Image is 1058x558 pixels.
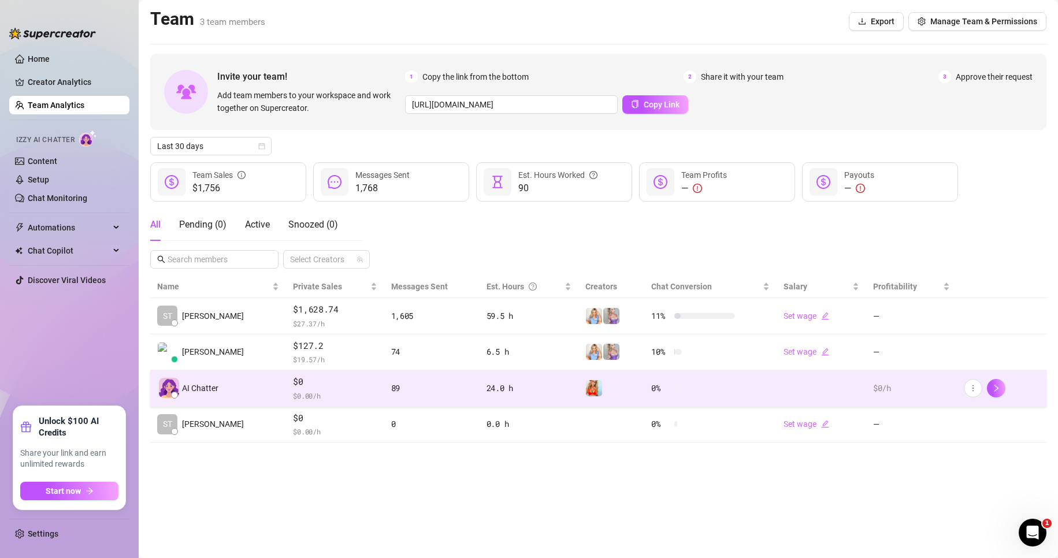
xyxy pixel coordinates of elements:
span: 3 team members [200,17,265,27]
span: info-circle [237,169,246,181]
img: logo-BBDzfeDw.svg [9,28,96,39]
span: Chat Conversion [651,282,712,291]
span: Messages Sent [391,282,448,291]
a: Set wageedit [784,311,829,321]
span: Export [871,17,894,26]
span: Active [245,219,270,230]
span: Private Sales [293,282,342,291]
span: exclamation-circle [693,184,702,193]
span: edit [821,420,829,428]
span: [PERSON_NAME] [182,310,244,322]
a: Team Analytics [28,101,84,110]
strong: Unlock $100 AI Credits [39,415,118,438]
span: search [157,255,165,263]
span: $ 19.57 /h [293,354,377,365]
span: Copy Link [644,100,680,109]
a: Set wageedit [784,419,829,429]
span: more [969,384,977,392]
img: Allie [586,380,602,396]
span: thunderbolt [15,223,24,232]
div: 74 [391,345,473,358]
img: AI Chatter [79,130,97,147]
span: $1,756 [192,181,246,195]
span: 90 [518,181,597,195]
a: Settings [28,529,58,538]
span: AI Chatter [182,382,218,395]
div: Team Sales [192,169,246,181]
span: exclamation-circle [856,184,865,193]
img: Allie [603,308,619,324]
a: Chat Monitoring [28,194,87,203]
div: 89 [391,382,473,395]
span: Last 30 days [157,137,265,155]
div: $0 /h [873,382,950,395]
img: Allie [603,344,619,360]
td: — [866,407,957,443]
span: 0 % [651,418,670,430]
span: Add team members to your workspace and work together on Supercreator. [217,89,400,114]
span: Automations [28,218,110,237]
span: Snoozed ( 0 ) [288,219,338,230]
span: [PERSON_NAME] [182,345,244,358]
span: setting [918,17,926,25]
span: 1 [405,70,418,83]
span: $ 0.00 /h [293,390,377,401]
span: Messages Sent [355,170,410,180]
div: All [150,218,161,232]
td: — [866,298,957,334]
span: 2 [684,70,696,83]
span: Name [157,280,270,293]
img: The [586,308,602,324]
span: arrow-right [86,487,94,495]
img: Chat Copilot [15,247,23,255]
span: Manage Team & Permissions [930,17,1037,26]
button: Export [849,12,904,31]
span: question-circle [529,280,537,293]
span: $0 [293,411,377,425]
span: ST [163,310,172,322]
span: hourglass [491,175,504,189]
span: right [992,384,1000,392]
span: 10 % [651,345,670,358]
img: Allie Rae [158,343,177,362]
img: The [586,344,602,360]
div: 6.5 h [487,345,572,358]
span: Team Profits [681,170,727,180]
span: Payouts [844,170,874,180]
span: 0 % [651,382,670,395]
span: Approve their request [956,70,1033,83]
span: Izzy AI Chatter [16,135,75,146]
th: Creators [578,276,644,298]
span: 11 % [651,310,670,322]
div: Est. Hours [487,280,563,293]
span: message [328,175,341,189]
a: Home [28,54,50,64]
span: ST [163,418,172,430]
span: Start now [46,486,81,496]
div: 0 [391,418,473,430]
button: Start nowarrow-right [20,482,118,500]
span: [PERSON_NAME] [182,418,244,430]
button: Copy Link [622,95,688,114]
span: $ 0.00 /h [293,426,377,437]
span: dollar-circle [654,175,667,189]
span: $ 27.37 /h [293,318,377,329]
span: calendar [258,143,265,150]
span: dollar-circle [816,175,830,189]
span: Chat Copilot [28,241,110,260]
div: — [844,181,874,195]
div: 24.0 h [487,382,572,395]
a: Creator Analytics [28,73,120,91]
a: Set wageedit [784,347,829,356]
div: 1,605 [391,310,473,322]
span: Salary [784,282,807,291]
span: question-circle [589,169,597,181]
div: Est. Hours Worked [518,169,597,181]
img: izzy-ai-chatter-avatar-DDCN_rTZ.svg [159,378,179,398]
button: Manage Team & Permissions [908,12,1046,31]
iframe: Intercom live chat [1019,519,1046,546]
span: edit [821,312,829,320]
div: 0.0 h [487,418,572,430]
a: Discover Viral Videos [28,276,106,285]
span: edit [821,348,829,356]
